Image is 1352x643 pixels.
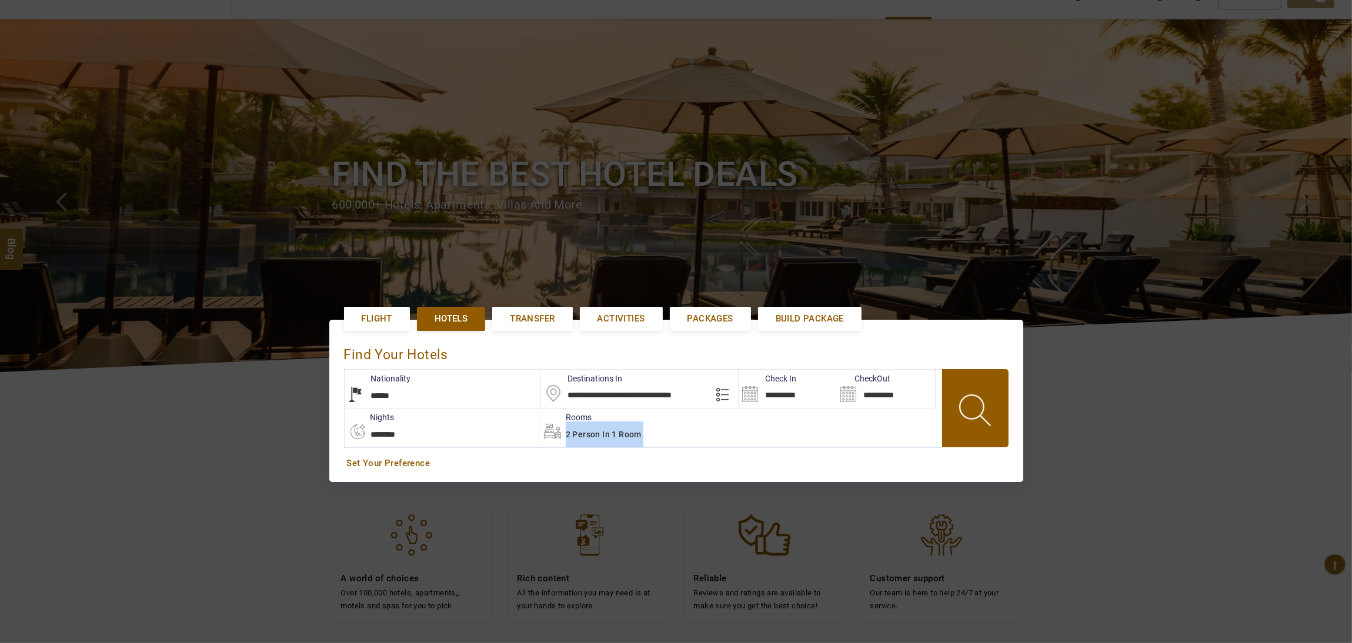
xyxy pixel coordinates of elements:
input: Search [739,370,837,408]
a: Packages [670,307,751,331]
span: Build Package [776,313,844,325]
span: 2 Person in 1 Room [566,430,642,439]
label: Nationality [345,373,411,384]
div: Find Your Hotels [344,334,1009,369]
a: Hotels [417,307,485,331]
a: Build Package [758,307,862,331]
span: Flight [362,313,392,325]
input: Search [837,370,935,408]
a: Activities [580,307,663,331]
a: Transfer [492,307,572,331]
label: nights [344,411,395,423]
label: CheckOut [837,373,890,384]
label: Destinations In [541,373,622,384]
span: Hotels [435,313,468,325]
label: Check In [739,373,796,384]
span: Activities [597,313,645,325]
span: Packages [687,313,733,325]
a: Set Your Preference [347,457,1006,470]
a: Flight [344,307,410,331]
label: Rooms [539,411,592,423]
span: Transfer [510,313,555,325]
